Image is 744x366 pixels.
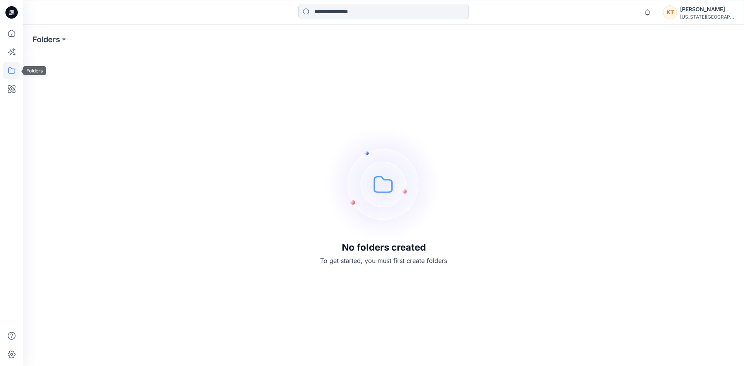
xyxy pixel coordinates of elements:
[325,126,442,242] img: empty-folders.svg
[680,14,734,20] div: [US_STATE][GEOGRAPHIC_DATA]...
[320,256,447,265] p: To get started, you must first create folders
[663,5,677,19] div: KT
[342,242,426,253] h3: No folders created
[680,5,734,14] div: [PERSON_NAME]
[33,34,60,45] a: Folders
